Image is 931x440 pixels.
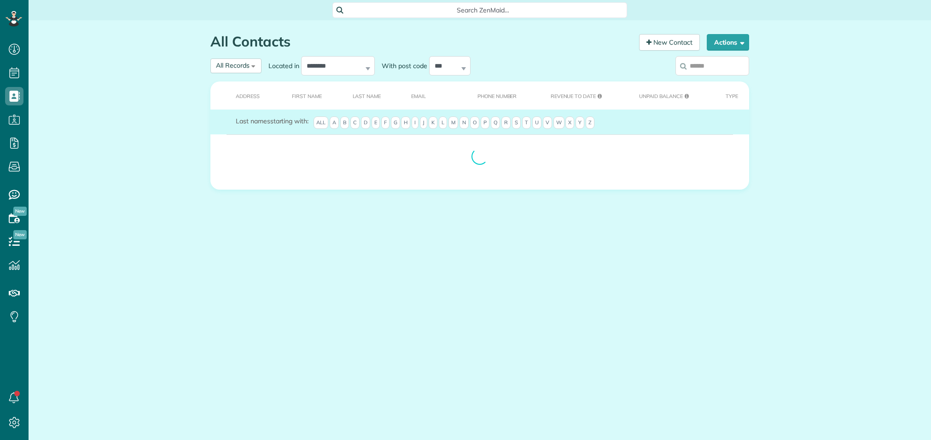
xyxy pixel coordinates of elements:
span: New [13,207,27,216]
span: N [460,116,469,129]
span: A [330,116,339,129]
a: New Contact [639,34,700,51]
span: Y [576,116,584,129]
span: T [522,116,531,129]
label: Located in [262,61,301,70]
span: E [372,116,380,129]
span: K [429,116,437,129]
span: D [361,116,370,129]
span: F [381,116,390,129]
th: Email [397,81,463,110]
span: I [412,116,419,129]
th: Unpaid Balance [625,81,711,110]
span: New [13,230,27,239]
span: B [340,116,349,129]
th: Address [210,81,278,110]
span: W [553,116,564,129]
span: V [543,116,552,129]
span: O [470,116,479,129]
th: Last Name [338,81,397,110]
span: C [350,116,360,129]
span: P [481,116,489,129]
span: Q [491,116,500,129]
button: Actions [707,34,749,51]
span: S [512,116,521,129]
span: All Records [216,61,250,69]
span: J [420,116,427,129]
span: Last names [236,117,270,125]
th: Revenue to Date [536,81,625,110]
span: Z [586,116,594,129]
span: M [448,116,458,129]
th: First Name [278,81,338,110]
label: With post code [375,61,429,70]
span: U [532,116,541,129]
span: All [314,116,328,129]
span: L [439,116,447,129]
th: Type [711,81,749,110]
span: X [565,116,574,129]
span: H [401,116,410,129]
label: starting with: [236,116,308,126]
th: Phone number [463,81,536,110]
h1: All Contacts [210,34,632,49]
span: G [391,116,400,129]
span: R [501,116,511,129]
